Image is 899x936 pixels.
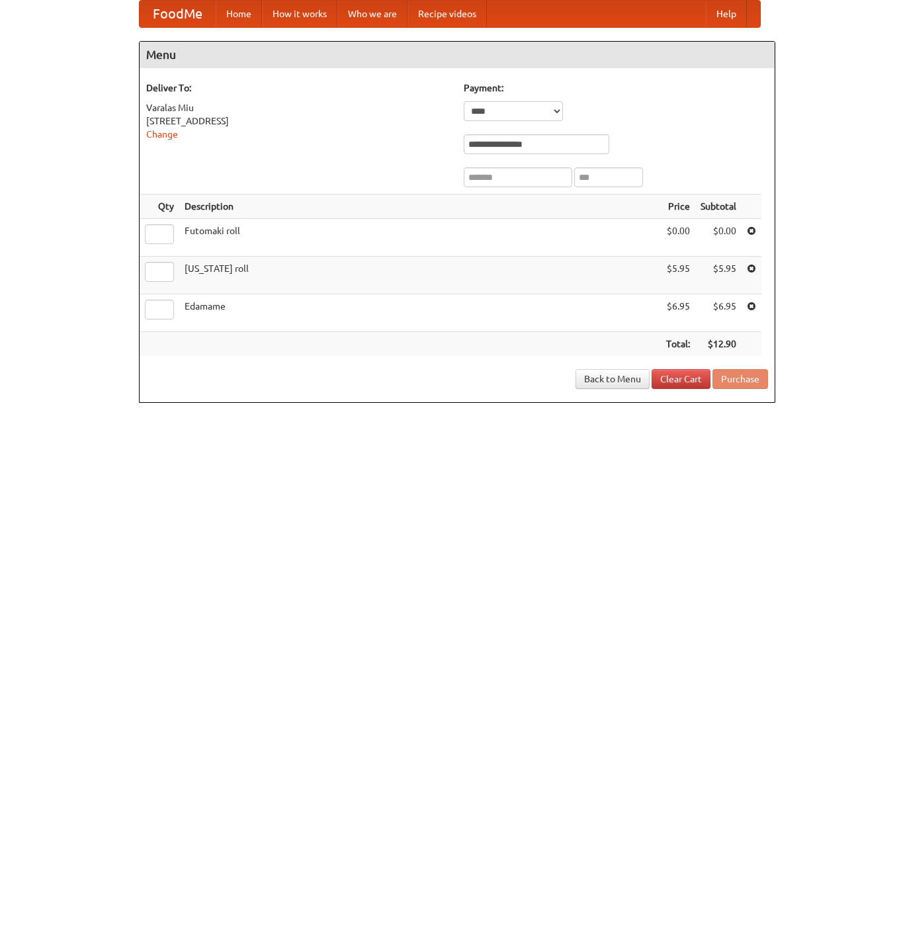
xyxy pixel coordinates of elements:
a: Change [146,129,178,140]
td: Futomaki roll [179,219,661,257]
div: [STREET_ADDRESS] [146,114,450,128]
a: Home [216,1,262,27]
td: $6.95 [695,294,742,332]
th: Qty [140,194,179,219]
th: Price [661,194,695,219]
h5: Payment: [464,81,768,95]
td: Edamame [179,294,661,332]
td: $5.95 [661,257,695,294]
td: $5.95 [695,257,742,294]
a: Help [706,1,747,27]
th: Subtotal [695,194,742,219]
th: Total: [661,332,695,357]
a: Back to Menu [576,369,650,389]
div: Varalas Miu [146,101,450,114]
a: Who we are [337,1,407,27]
button: Purchase [712,369,768,389]
a: Recipe videos [407,1,487,27]
a: Clear Cart [652,369,710,389]
a: How it works [262,1,337,27]
td: [US_STATE] roll [179,257,661,294]
h5: Deliver To: [146,81,450,95]
th: Description [179,194,661,219]
h4: Menu [140,42,775,68]
td: $0.00 [661,219,695,257]
td: $6.95 [661,294,695,332]
a: FoodMe [140,1,216,27]
th: $12.90 [695,332,742,357]
td: $0.00 [695,219,742,257]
